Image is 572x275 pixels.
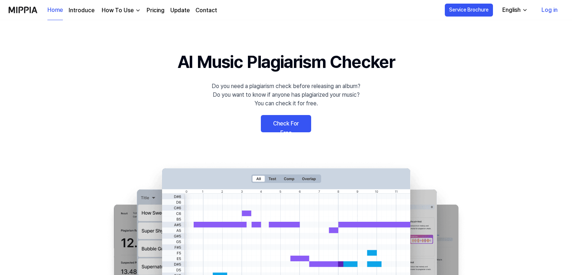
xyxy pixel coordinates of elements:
button: How To Use [100,6,141,15]
div: Do you need a plagiarism check before releasing an album? Do you want to know if anyone has plagi... [212,82,360,108]
h1: AI Music Plagiarism Checker [177,49,395,75]
a: Update [170,6,190,15]
a: Contact [195,6,217,15]
button: English [497,3,532,17]
button: Service Brochure [445,4,493,17]
div: English [501,6,522,14]
img: down [135,8,141,13]
a: Pricing [147,6,165,15]
a: Check For Free [261,115,311,132]
div: How To Use [100,6,135,15]
a: Home [47,0,63,20]
a: Introduce [69,6,94,15]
